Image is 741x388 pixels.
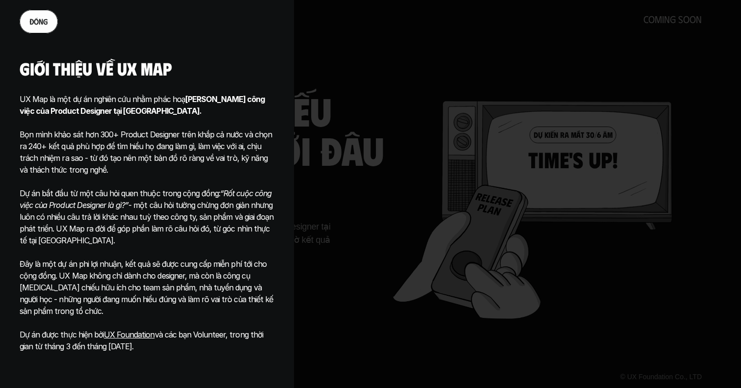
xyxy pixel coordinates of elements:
p: Dự án bắt đầu từ một câu hỏi quen thuộc trong cộng đồng: - một câu hỏi tưởng chừng đơn giản nhưng... [20,187,274,246]
p: Bọn mình khảo sát hơn 300+ Product Designer trên khắp cả nước và chọn ra 240+ kết quả phù hợp để ... [20,117,274,176]
a: UX Foundation [104,330,155,339]
h5: Giới thiệu về ux map [20,59,172,78]
p: UX Map là một dự án nghiên cứu nhằm phác hoạ [20,93,274,117]
p: Dự án được thực hiện bởi và các bạn Volunteer, trong thời gian từ tháng 3 đến tháng [DATE]. [20,329,274,352]
em: “Rốt cuộc công việc của Product Designer là gì?” [20,188,273,210]
strong: [PERSON_NAME] công việc của Product Designer tại [GEOGRAPHIC_DATA]. [20,94,267,116]
p: Đây là một dự án phi lợi nhuận, kết quả sẽ được cung cấp miễn phí tới cho cộng đồng. UX Map không... [20,258,274,317]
